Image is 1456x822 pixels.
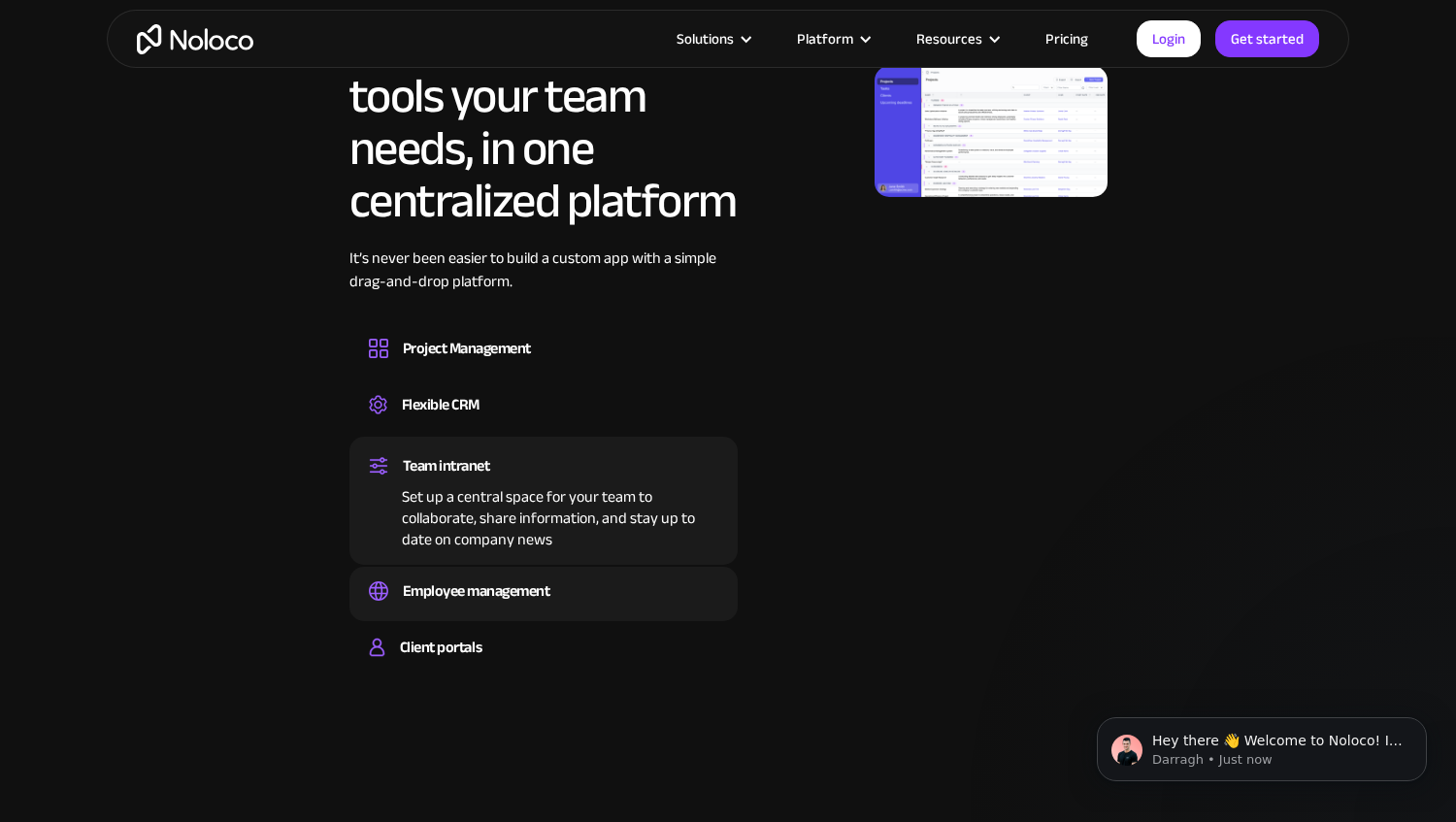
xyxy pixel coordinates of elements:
div: Solutions [652,26,773,51]
a: Login [1137,20,1201,57]
div: Flexible CRM [402,390,480,419]
a: Pricing [1021,26,1112,51]
div: It’s never been easier to build a custom app with a simple drag-and-drop platform. [349,247,738,322]
div: Platform [773,26,892,51]
div: Build a secure, fully-branded, and personalized client portal that lets your customers self-serve. [369,662,718,668]
div: Project Management [403,334,531,363]
iframe: Intercom notifications message [1068,676,1456,812]
div: Create a custom CRM that you can adapt to your business’s needs, centralize your workflows, and m... [369,419,718,425]
div: Solutions [677,26,734,51]
div: Design custom project management tools to speed up workflows, track progress, and optimize your t... [369,363,718,369]
a: home [137,24,253,54]
a: Get started [1215,20,1319,57]
div: Easily manage employee information, track performance, and handle HR tasks from a single platform. [369,606,718,611]
div: Employee management [403,576,550,606]
div: Resources [916,26,982,51]
div: Platform [797,26,853,51]
div: Set up a central space for your team to collaborate, share information, and stay up to date on co... [369,480,718,550]
div: Client portals [400,633,481,662]
div: Team intranet [403,451,490,480]
div: Resources [892,26,1021,51]
h2: All the business tools your team needs, in one centralized platform [349,17,738,227]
